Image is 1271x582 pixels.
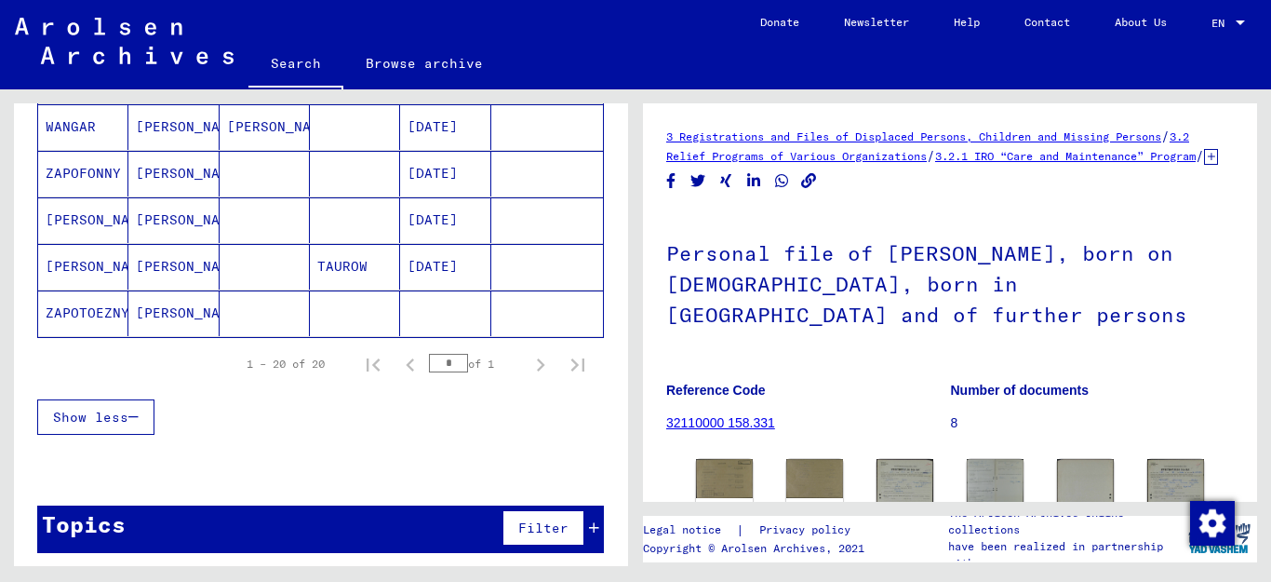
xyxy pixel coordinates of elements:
[951,383,1090,398] b: Number of documents
[502,510,584,546] button: Filter
[1161,128,1170,144] span: /
[355,345,392,383] button: First page
[248,41,343,89] a: Search
[15,18,234,64] img: Arolsen_neg.svg
[951,413,1235,433] p: 8
[786,459,843,498] img: 002.jpg
[400,197,490,243] mat-cell: [DATE]
[948,505,1181,538] p: The Arolsen Archives online collections
[559,345,596,383] button: Last page
[662,169,681,193] button: Share on Facebook
[666,383,766,398] b: Reference Code
[38,197,128,243] mat-cell: [PERSON_NAME]
[42,508,126,541] div: Topics
[666,129,1161,143] a: 3 Registrations and Files of Displaced Persons, Children and Missing Persons
[1147,459,1204,550] img: 001.jpg
[935,149,1196,163] a: 3.2.1 IRO “Care and Maintenance” Program
[128,197,219,243] mat-cell: [PERSON_NAME]
[643,521,873,540] div: |
[772,169,792,193] button: Share on WhatsApp
[689,169,708,193] button: Share on Twitter
[643,540,873,557] p: Copyright © Arolsen Archives, 2021
[310,244,400,290] mat-cell: TAUROW
[643,521,736,540] a: Legal notice
[1211,17,1232,30] span: EN
[876,459,933,550] img: 001.jpg
[37,399,154,435] button: Show less
[666,415,775,430] a: 32110000 158.331
[744,521,873,540] a: Privacy policy
[927,147,935,164] span: /
[1184,515,1254,562] img: yv_logo.png
[38,244,128,290] mat-cell: [PERSON_NAME]
[744,169,764,193] button: Share on LinkedIn
[429,355,522,372] div: of 1
[967,459,1023,506] img: 002.jpg
[38,291,128,336] mat-cell: ZAPOTOEZNY
[948,538,1181,572] p: have been realized in partnership with
[1196,147,1204,164] span: /
[343,41,505,86] a: Browse archive
[1190,501,1235,546] img: Change consent
[392,345,429,383] button: Previous page
[53,409,128,426] span: Show less
[518,520,569,536] span: Filter
[400,244,490,290] mat-cell: [DATE]
[38,104,128,150] mat-cell: WANGAR
[128,151,219,196] mat-cell: [PERSON_NAME]
[799,169,819,193] button: Copy link
[247,356,325,372] div: 1 – 20 of 20
[128,244,219,290] mat-cell: [PERSON_NAME]
[696,459,753,498] img: 001.jpg
[38,151,128,196] mat-cell: ZAPOFONNY
[220,104,310,150] mat-cell: [PERSON_NAME]
[400,104,490,150] mat-cell: [DATE]
[1057,459,1114,550] img: 003.jpg
[666,210,1234,354] h1: Personal file of [PERSON_NAME], born on [DEMOGRAPHIC_DATA], born in [GEOGRAPHIC_DATA] and of furt...
[1189,500,1234,545] div: Change consent
[522,345,559,383] button: Next page
[128,291,219,336] mat-cell: [PERSON_NAME]
[400,151,490,196] mat-cell: [DATE]
[716,169,736,193] button: Share on Xing
[128,104,219,150] mat-cell: [PERSON_NAME]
